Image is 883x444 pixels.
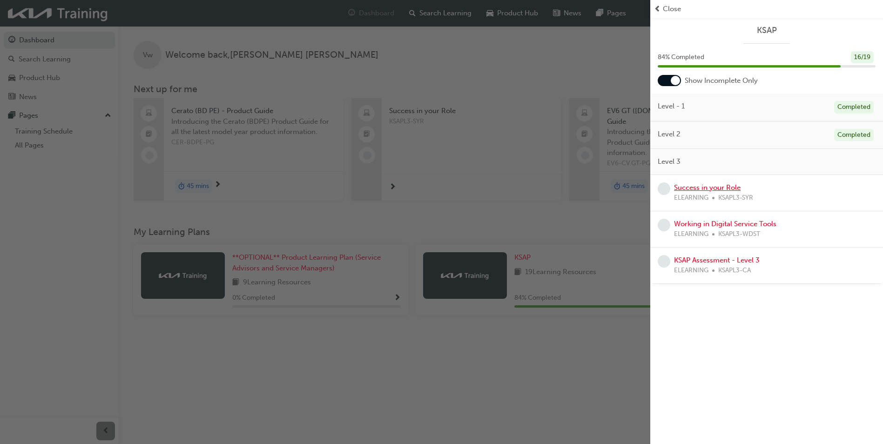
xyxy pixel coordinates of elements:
span: ELEARNING [674,265,708,276]
span: Level 3 [658,156,681,167]
span: Level - 1 [658,101,685,112]
div: 16 / 19 [851,51,874,64]
a: KSAP [658,25,876,36]
span: learningRecordVerb_NONE-icon [658,182,670,195]
span: KSAPL3-CA [718,265,751,276]
span: KSAPL3-SYR [718,193,753,203]
a: Success in your Role [674,183,741,192]
a: KSAP Assessment - Level 3 [674,256,760,264]
span: Show Incomplete Only [685,75,758,86]
a: Working in Digital Service Tools [674,220,776,228]
span: learningRecordVerb_NONE-icon [658,255,670,268]
div: Completed [834,129,874,141]
span: ELEARNING [674,229,708,240]
span: Level 2 [658,129,681,140]
span: learningRecordVerb_NONE-icon [658,219,670,231]
span: KSAPL3-WDST [718,229,760,240]
button: prev-iconClose [654,4,879,14]
span: Close [663,4,681,14]
span: ELEARNING [674,193,708,203]
span: prev-icon [654,4,661,14]
div: Completed [834,101,874,114]
span: 84 % Completed [658,52,704,63]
